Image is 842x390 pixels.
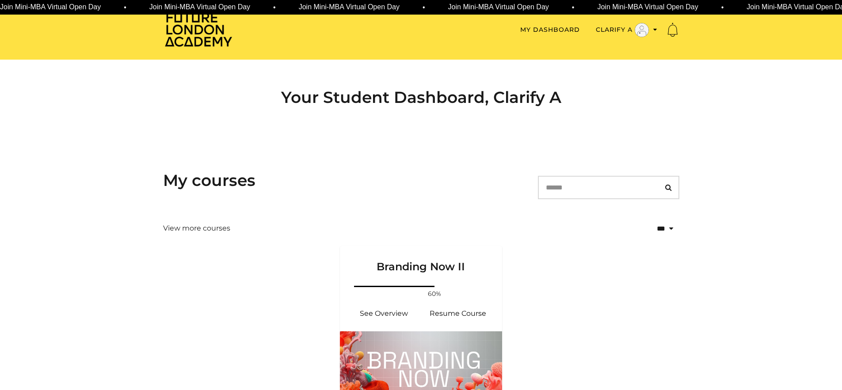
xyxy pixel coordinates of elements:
[163,88,679,107] h2: Your Student Dashboard, Clarify A
[347,303,421,324] a: Branding Now II: See Overview
[163,223,230,234] a: View more courses
[424,289,445,299] span: 60%
[340,246,503,284] a: Branding Now II
[422,2,425,13] span: •
[163,171,255,190] h3: My courses
[273,2,275,13] span: •
[571,2,574,13] span: •
[628,218,679,239] select: status
[163,11,234,47] img: Home Page
[421,303,495,324] a: Branding Now II: Resume Course
[520,25,580,34] a: My Dashboard
[720,2,723,13] span: •
[596,23,657,37] button: Toggle menu
[351,246,492,273] h3: Branding Now II
[123,2,126,13] span: •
